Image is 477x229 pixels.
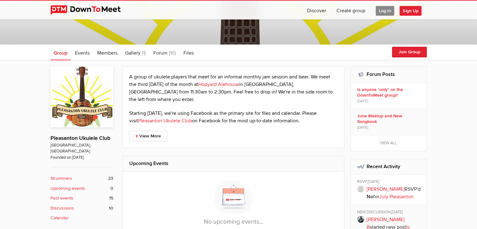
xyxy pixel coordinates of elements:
a: Log In [371,1,399,19]
a: Discover [302,1,331,19]
img: Pleasanton Ukulele Club [50,67,113,127]
a: Members [94,45,121,60]
p: A group of ukulele players that meet for an informal monthly jam session and beer. We meet the th... [129,73,338,103]
b: June Meetup and New Songbook [357,113,422,125]
img: DownToMeet [50,5,130,15]
a: View all [351,135,427,151]
a: Past events 15 [50,195,113,202]
a: July Pleasanton [379,194,414,200]
span: 23 [108,175,113,182]
b: Is anyone *only* on the DownToMeet group? [357,87,422,98]
span: 0 [110,185,113,192]
div: RSVP, [357,179,422,185]
a: Group [50,45,71,60]
button: Join Group [392,47,427,57]
a: Create group [331,1,370,19]
a: Gallery (1) [122,45,149,60]
span: Founded on [DATE] [50,155,113,161]
a: Events [72,45,93,60]
a: Discussions 10 [50,205,113,212]
a: Hopyard Alehouse [198,81,239,88]
h2: Recent Activity [357,159,420,174]
b: Strummers [50,175,72,182]
a: [PERSON_NAME] [367,186,405,192]
span: [DATE] [368,179,379,184]
span: [DATE] [357,99,368,104]
a: Forum (10) [150,45,179,60]
p: RSVP'd for [367,185,422,200]
div: NEW DISCUSSION, [357,210,422,216]
a: Is anyone *only* on the DownToMeet group? [DATE] [351,83,427,109]
a: View More [129,131,167,141]
span: 10 [109,205,113,212]
b: Past events [50,195,73,202]
span: [GEOGRAPHIC_DATA], [GEOGRAPHIC_DATA] [50,142,113,155]
b: Upcoming events [50,185,85,192]
span: Sign Up [400,6,421,16]
span: Members [97,50,118,56]
span: Events [75,50,90,56]
b: Calendar [50,215,69,221]
span: [DATE] [357,125,368,130]
span: 15 [109,195,113,202]
a: June Meetup and New Songbook [DATE] [351,109,427,135]
span: Files [183,50,194,56]
span: (1) [142,50,146,56]
span: Gallery [125,50,140,56]
span: (10) [169,50,176,56]
span: Log In [376,6,394,16]
a: Upcoming events 0 [50,185,113,192]
b: No [367,194,373,200]
a: Strummers 23 [50,175,113,182]
a: Calendar [50,215,113,221]
p: Starting [DATE], we're using Facebook as the primary site for files and calendar. Please visit on... [129,109,338,125]
a: Sign Up [400,1,427,19]
h2: Upcoming Events [129,156,338,171]
a: Pleasanton Ukulele Club [138,118,192,124]
a: Files [180,45,197,60]
b: Discussions [50,205,74,212]
span: [DATE] [391,210,403,215]
span: Group [54,50,67,56]
a: Forum Posts [367,71,395,77]
span: Forum [153,50,167,56]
